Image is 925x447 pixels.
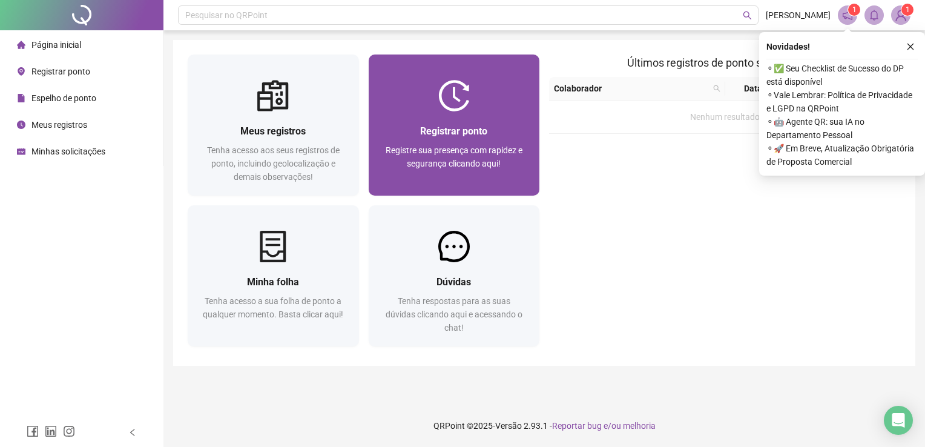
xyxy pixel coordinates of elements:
span: Minhas solicitações [31,147,105,156]
a: DúvidasTenha respostas para as suas dúvidas clicando aqui e acessando o chat! [369,205,540,346]
span: bell [869,10,880,21]
span: search [713,85,720,92]
span: schedule [17,147,25,156]
span: Registrar ponto [31,67,90,76]
span: Espelho de ponto [31,93,96,103]
span: Dúvidas [436,276,471,288]
span: Data/Hora [730,82,798,95]
span: Tenha acesso aos seus registros de ponto, incluindo geolocalização e demais observações! [207,145,340,182]
a: Registrar pontoRegistre sua presença com rapidez e segurança clicando aqui! [369,55,540,196]
span: Registrar ponto [420,125,487,137]
span: Tenha respostas para as suas dúvidas clicando aqui e acessando o chat! [386,296,522,333]
span: Tenha acesso a sua folha de ponto a qualquer momento. Basta clicar aqui! [203,296,343,319]
span: Reportar bug e/ou melhoria [552,421,656,431]
span: Página inicial [31,40,81,50]
span: instagram [63,425,75,437]
a: Minha folhaTenha acesso a sua folha de ponto a qualquer momento. Basta clicar aqui! [188,205,359,346]
span: environment [17,67,25,76]
span: Últimos registros de ponto sincronizados [627,56,823,69]
span: Nenhum resultado [690,112,760,122]
span: Meus registros [31,120,87,130]
span: notification [842,10,853,21]
span: 1 [906,5,910,14]
sup: 1 [848,4,860,16]
footer: QRPoint © 2025 - 2.93.1 - [163,405,925,447]
span: close [906,42,915,51]
span: ⚬ 🤖 Agente QR: sua IA no Departamento Pessoal [766,115,918,142]
span: search [711,79,723,98]
span: clock-circle [17,121,25,129]
img: 95177 [892,6,910,24]
span: left [128,428,137,437]
sup: Atualize o seu contato no menu Meus Dados [901,4,913,16]
span: facebook [27,425,39,437]
span: search [743,11,752,20]
span: Registre sua presença com rapidez e segurança clicando aqui! [386,145,522,168]
span: Versão [495,421,522,431]
span: Meus registros [240,125,306,137]
span: ⚬ Vale Lembrar: Política de Privacidade e LGPD na QRPoint [766,88,918,115]
span: ⚬ ✅ Seu Checklist de Sucesso do DP está disponível [766,62,918,88]
span: 1 [852,5,857,14]
th: Data/Hora [725,77,813,101]
span: Minha folha [247,276,299,288]
span: home [17,41,25,49]
a: Meus registrosTenha acesso aos seus registros de ponto, incluindo geolocalização e demais observa... [188,55,359,196]
div: Open Intercom Messenger [884,406,913,435]
span: [PERSON_NAME] [766,8,831,22]
span: ⚬ 🚀 Em Breve, Atualização Obrigatória de Proposta Comercial [766,142,918,168]
span: file [17,94,25,102]
span: linkedin [45,425,57,437]
span: Novidades ! [766,40,810,53]
span: Colaborador [554,82,708,95]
